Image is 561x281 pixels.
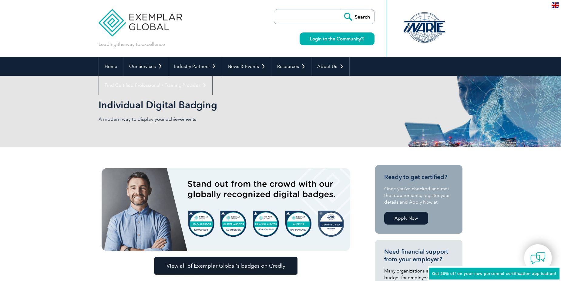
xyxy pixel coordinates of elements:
[99,100,353,110] h2: Individual Digital Badging
[271,57,311,76] a: Resources
[123,57,168,76] a: Our Services
[530,251,546,266] img: contact-chat.png
[384,212,428,225] a: Apply Now
[99,57,123,76] a: Home
[384,173,453,181] h3: Ready to get certified?
[166,263,285,269] span: View all of Exemplar Global’s badges on Credly
[311,57,349,76] a: About Us
[552,2,559,8] img: en
[154,257,297,275] a: View all of Exemplar Global’s badges on Credly
[341,9,374,24] input: Search
[432,271,556,276] span: Get 20% off on your new personnel certification application!
[102,168,350,251] img: badges
[222,57,271,76] a: News & Events
[300,32,375,45] a: Login to the Community
[361,37,364,40] img: open_square.png
[99,116,280,123] p: A modern way to display your achievements
[99,41,165,48] p: Leading the way to excellence
[384,248,453,263] h3: Need financial support from your employer?
[384,185,453,205] p: Once you’ve checked and met the requirements, register your details and Apply Now at
[99,76,212,95] a: Find Certified Professional / Training Provider
[168,57,222,76] a: Industry Partners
